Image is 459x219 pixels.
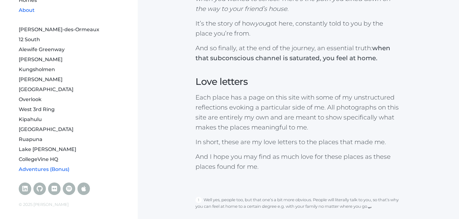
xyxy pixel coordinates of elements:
[19,66,55,72] a: Kungsholmen
[19,136,42,142] a: Ruapuna
[368,205,372,210] a: ↩
[19,166,69,172] a: Adventures (Bonus)
[195,75,401,88] h3: Love letters
[19,46,65,52] a: Alewife Greenway
[19,146,76,152] a: Lake [PERSON_NAME]
[255,20,266,27] em: you
[195,152,401,172] p: And I hope you may find as much love for these places as these places found for me.
[195,18,401,38] p: It’s the story of how got here, constantly told to you by the place you’re from.
[19,116,42,122] a: Kipahulu
[19,56,62,62] a: [PERSON_NAME]
[195,43,401,63] p: And so finally, at the end of the journey, an essential truth:
[19,96,42,102] a: Overlook
[195,44,390,62] strong: when that subconscious channel is saturated, you feel at home.
[19,86,73,92] a: [GEOGRAPHIC_DATA]
[195,197,399,209] p: Well yes, people too, but that one’s a bit more obvious. People will literally talk to you, so th...
[19,7,35,13] a: About
[195,92,401,132] p: Each place has a page on this site with some of my unstructured reflections evoking a particular ...
[19,156,58,162] a: CollegeVine HQ
[19,106,55,112] a: West 3rd Ring
[195,137,401,147] p: In short, these are my love letters to the places that made me.
[19,27,99,32] a: [PERSON_NAME]-des-Ormeaux
[19,126,73,132] a: [GEOGRAPHIC_DATA]
[19,76,62,82] a: [PERSON_NAME]
[19,36,40,42] a: 12 South
[19,202,69,207] span: © 2025 [PERSON_NAME]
